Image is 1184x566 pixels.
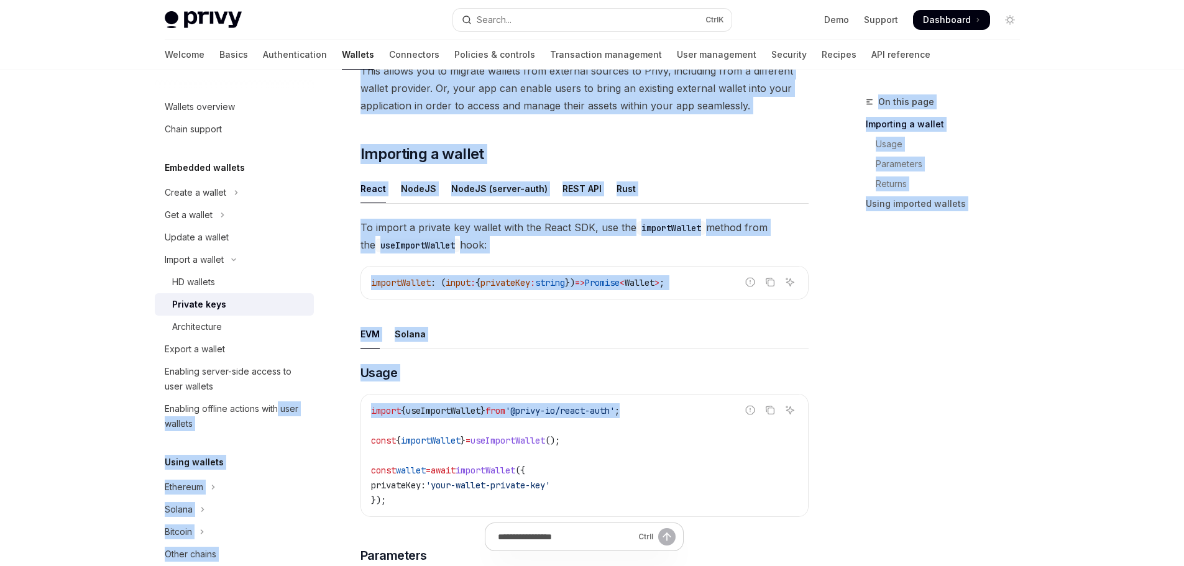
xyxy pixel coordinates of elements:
a: Enabling offline actions with user wallets [155,398,314,435]
span: Promise [585,277,620,288]
span: '@privy-io/react-auth' [505,405,615,416]
div: Get a wallet [165,208,213,222]
span: }); [371,495,386,506]
a: Recipes [822,40,856,70]
h5: Embedded wallets [165,160,245,175]
span: { [396,435,401,446]
span: Importing a wallet [360,144,484,164]
span: < [620,277,625,288]
span: On this page [878,94,934,109]
a: API reference [871,40,930,70]
button: Ask AI [782,274,798,290]
a: Welcome [165,40,204,70]
span: string [535,277,565,288]
span: (); [545,435,560,446]
a: Parameters [866,154,1030,174]
span: { [475,277,480,288]
div: Solana [165,502,193,517]
button: Toggle dark mode [1000,10,1020,30]
span: const [371,465,396,476]
h5: Using wallets [165,455,224,470]
a: Usage [866,134,1030,154]
span: Dashboard [923,14,971,26]
code: useImportWallet [375,239,460,252]
span: => [575,277,585,288]
div: Other chains [165,547,216,562]
span: importWallet [456,465,515,476]
span: ({ [515,465,525,476]
div: REST API [562,174,602,203]
span: wallet [396,465,426,476]
a: Basics [219,40,248,70]
button: Copy the contents from the code block [762,402,778,418]
a: Architecture [155,316,314,338]
span: > [654,277,659,288]
code: importWallet [636,221,706,235]
a: Chain support [155,118,314,140]
div: Solana [395,319,426,349]
span: : ( [431,277,446,288]
span: To import a private key wallet with the React SDK, use the method from the hook: [360,219,809,253]
div: Import a wallet [165,252,224,267]
a: HD wallets [155,271,314,293]
a: Dashboard [913,10,990,30]
a: Export a wallet [155,338,314,360]
div: React [360,174,386,203]
span: input [446,277,470,288]
span: Wallet [625,277,654,288]
div: Search... [477,12,512,27]
button: Ask AI [782,402,798,418]
a: Returns [866,174,1030,194]
span: await [431,465,456,476]
span: }) [565,277,575,288]
div: HD wallets [172,275,215,290]
a: Using imported wallets [866,194,1030,214]
span: import [371,405,401,416]
button: Toggle Import a wallet section [155,249,314,271]
button: Toggle Bitcoin section [155,521,314,543]
span: importWallet [371,277,431,288]
a: Enabling server-side access to user wallets [155,360,314,398]
span: = [426,465,431,476]
button: Toggle Get a wallet section [155,204,314,226]
a: Policies & controls [454,40,535,70]
span: { [401,405,406,416]
div: Bitcoin [165,524,192,539]
span: importWallet [401,435,461,446]
button: Report incorrect code [742,402,758,418]
div: EVM [360,319,380,349]
a: Importing a wallet [866,114,1030,134]
a: User management [677,40,756,70]
div: Ethereum [165,480,203,495]
span: ; [659,277,664,288]
span: : [530,277,535,288]
a: Authentication [263,40,327,70]
a: Update a wallet [155,226,314,249]
button: Open search [453,9,732,31]
button: Toggle Ethereum section [155,476,314,498]
span: This allows you to migrate wallets from external sources to Privy, including from a different wal... [360,62,809,114]
span: useImportWallet [470,435,545,446]
a: Private keys [155,293,314,316]
span: } [461,435,466,446]
div: Enabling offline actions with user wallets [165,401,306,431]
a: Demo [824,14,849,26]
div: Enabling server-side access to user wallets [165,364,306,394]
button: Toggle Create a wallet section [155,181,314,204]
div: Architecture [172,319,222,334]
span: ; [615,405,620,416]
span: 'your-wallet-private-key' [426,480,550,491]
span: privateKey [480,277,530,288]
div: Export a wallet [165,342,225,357]
span: = [466,435,470,446]
div: Wallets overview [165,99,235,114]
img: light logo [165,11,242,29]
div: Rust [617,174,636,203]
span: Usage [360,364,398,381]
div: NodeJS (server-auth) [451,174,548,203]
span: const [371,435,396,446]
button: Send message [658,528,676,545]
a: Security [771,40,807,70]
a: Support [864,14,898,26]
a: Wallets [342,40,374,70]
